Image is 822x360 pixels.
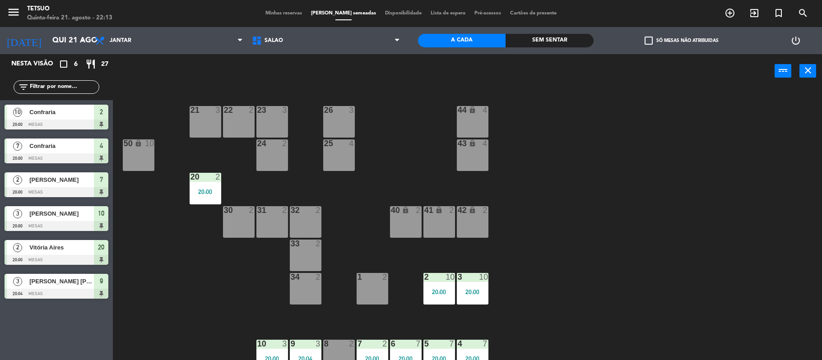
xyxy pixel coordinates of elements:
[483,206,488,214] div: 2
[391,340,391,348] div: 6
[449,206,455,214] div: 2
[483,340,488,348] div: 7
[382,340,388,348] div: 2
[416,206,421,214] div: 2
[324,139,325,148] div: 25
[29,243,94,252] span: Vitória Aires
[100,106,103,117] span: 2
[18,82,29,92] i: filter_list
[257,206,258,214] div: 31
[402,206,409,214] i: lock
[249,106,254,114] div: 2
[13,209,22,218] span: 3
[282,340,288,348] div: 3
[790,35,801,46] i: power_settings_new
[449,340,455,348] div: 7
[324,106,325,114] div: 26
[29,107,94,117] span: Confraria
[469,206,476,214] i: lock
[13,175,22,185] span: 2
[803,65,813,76] i: close
[469,106,476,114] i: lock
[426,11,470,16] span: Lista de espera
[798,8,808,18] i: search
[324,340,325,348] div: 8
[100,276,103,286] span: 9
[282,139,288,148] div: 2
[457,289,488,295] div: 20:00
[307,11,381,16] span: [PERSON_NAME] semeadas
[190,189,221,195] div: 20:00
[483,106,488,114] div: 4
[773,8,784,18] i: turned_in_not
[85,59,96,69] i: restaurant
[645,37,653,45] span: check_box_outline_blank
[316,273,321,281] div: 2
[249,206,254,214] div: 2
[724,8,735,18] i: add_circle_outline
[349,340,354,348] div: 2
[316,240,321,248] div: 2
[145,139,154,148] div: 10
[381,11,426,16] span: Disponibilidade
[416,340,421,348] div: 7
[483,139,488,148] div: 4
[469,139,476,147] i: lock
[423,289,455,295] div: 20:00
[29,209,94,218] span: [PERSON_NAME]
[418,34,506,47] div: A cada
[479,273,488,281] div: 10
[29,175,94,185] span: [PERSON_NAME]
[29,82,99,92] input: Filtrar por nome...
[100,174,103,185] span: 7
[645,37,719,45] label: Só mesas não atribuidas
[215,173,221,181] div: 2
[316,206,321,214] div: 2
[775,64,791,78] button: power_input
[382,273,388,281] div: 2
[799,64,816,78] button: close
[29,141,94,151] span: Confraria
[100,140,103,151] span: 4
[27,5,112,14] div: Tetsuo
[506,34,594,47] div: Sem sentar
[282,106,288,114] div: 3
[77,35,88,46] i: arrow_drop_down
[98,208,104,219] span: 10
[446,273,455,281] div: 10
[215,106,221,114] div: 3
[506,11,561,16] span: Cartões de presente
[349,139,354,148] div: 4
[265,37,283,44] span: Salão
[778,65,789,76] i: power_input
[470,11,506,16] span: Pré-acessos
[13,243,22,252] span: 2
[257,106,258,114] div: 23
[7,5,20,19] i: menu
[282,206,288,214] div: 2
[29,277,94,286] span: [PERSON_NAME] [PERSON_NAME]
[257,139,258,148] div: 24
[5,59,65,69] div: Nesta visão
[101,59,108,69] span: 27
[349,106,354,114] div: 3
[435,206,443,214] i: lock
[58,59,69,69] i: crop_square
